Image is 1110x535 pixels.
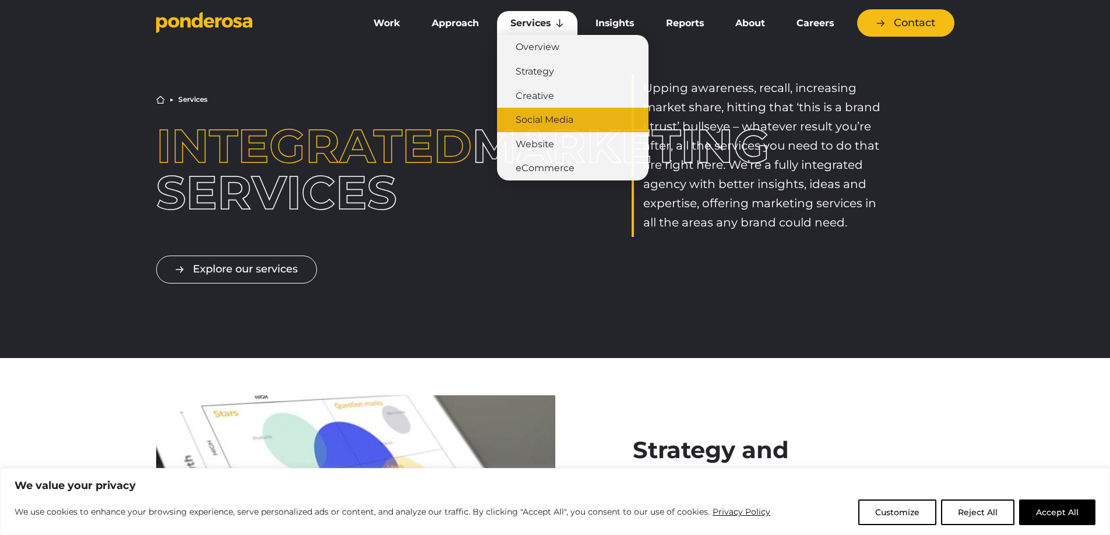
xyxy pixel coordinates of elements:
a: eCommerce [497,156,649,180]
a: Privacy Policy [712,505,771,519]
a: Insights [582,11,647,36]
a: Work [360,11,414,36]
p: We value your privacy [15,479,1095,493]
a: Strategy [497,59,649,84]
li: Services [178,96,207,103]
a: Home [156,95,165,104]
p: Upping awareness, recall, increasing market share, hitting that ‘this is a brand I trust’ bullsey... [643,79,886,232]
button: Accept All [1019,499,1095,525]
p: We use cookies to enhance your browsing experience, serve personalized ads or content, and analyz... [15,505,771,519]
span: Integrated [156,118,472,174]
h2: Strategy and planning [633,433,876,502]
a: Website [497,132,649,157]
a: Explore our services [156,256,317,283]
a: Approach [418,11,492,36]
a: Reports [653,11,717,36]
button: Customize [858,499,936,525]
a: About [722,11,778,36]
a: Overview [497,35,649,59]
a: Social Media [497,108,649,132]
button: Reject All [941,499,1014,525]
a: Careers [783,11,847,36]
li: ▶︎ [170,96,174,103]
a: Creative [497,84,649,108]
h1: marketing services [156,123,478,216]
a: Services [497,11,577,36]
a: Go to homepage [156,12,343,35]
a: Contact [857,9,954,37]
